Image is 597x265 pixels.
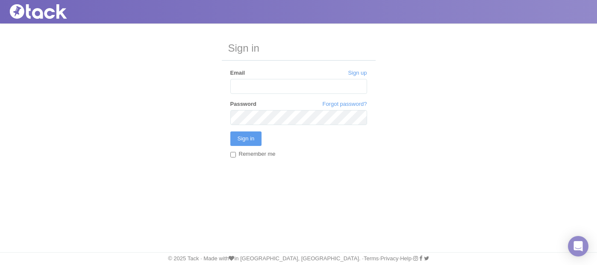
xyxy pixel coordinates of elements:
div: © 2025 Tack · Made with in [GEOGRAPHIC_DATA], [GEOGRAPHIC_DATA]. · · · · [2,255,595,262]
a: Privacy [380,255,399,262]
label: Email [230,69,245,77]
a: Help [400,255,412,262]
label: Remember me [230,150,276,159]
a: Terms [364,255,379,262]
label: Password [230,100,256,108]
a: Forgot password? [322,100,367,108]
a: Sign up [348,69,367,77]
h3: Sign in [222,36,376,61]
input: Sign in [230,131,262,146]
input: Remember me [230,152,236,157]
div: Open Intercom Messenger [568,236,588,256]
img: Tack [6,4,92,19]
